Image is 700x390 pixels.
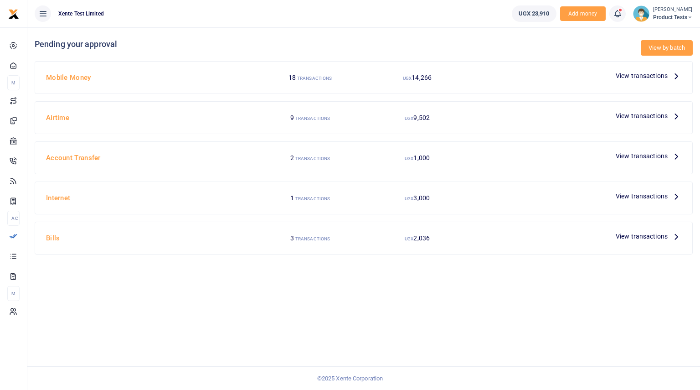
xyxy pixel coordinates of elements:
[616,231,668,241] span: View transactions
[653,6,693,14] small: [PERSON_NAME]
[290,154,294,161] span: 2
[7,286,20,301] li: M
[560,6,606,21] li: Toup your wallet
[7,75,20,90] li: M
[413,234,430,242] span: 2,036
[405,116,413,121] small: UGX
[560,10,606,16] a: Add money
[46,73,253,83] h4: Mobile Money
[403,76,412,81] small: UGX
[405,156,413,161] small: UGX
[413,194,430,202] span: 3,000
[405,196,413,201] small: UGX
[641,40,693,56] a: View by batch
[560,6,606,21] span: Add money
[519,9,550,18] span: UGX 23,910
[412,74,432,81] span: 14,266
[512,5,556,22] a: UGX 23,910
[295,196,330,201] small: TRANSACTIONS
[8,10,19,17] a: logo-small logo-large logo-large
[295,156,330,161] small: TRANSACTIONS
[633,5,649,22] img: profile-user
[295,116,330,121] small: TRANSACTIONS
[55,10,108,18] span: Xente Test Limited
[653,13,693,21] span: Product Tests
[290,234,294,242] span: 3
[413,154,430,161] span: 1,000
[297,76,332,81] small: TRANSACTIONS
[616,71,668,81] span: View transactions
[8,9,19,20] img: logo-small
[46,153,253,163] h4: Account Transfer
[290,114,294,121] span: 9
[46,113,253,123] h4: Airtime
[288,74,296,81] span: 18
[46,193,253,203] h4: Internet
[46,233,253,243] h4: Bills
[7,211,20,226] li: Ac
[633,5,693,22] a: profile-user [PERSON_NAME] Product Tests
[508,5,560,22] li: Wallet ballance
[616,111,668,121] span: View transactions
[413,114,430,121] span: 9,502
[616,191,668,201] span: View transactions
[290,194,294,202] span: 1
[616,151,668,161] span: View transactions
[35,39,693,49] h4: Pending your approval
[295,236,330,241] small: TRANSACTIONS
[405,236,413,241] small: UGX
